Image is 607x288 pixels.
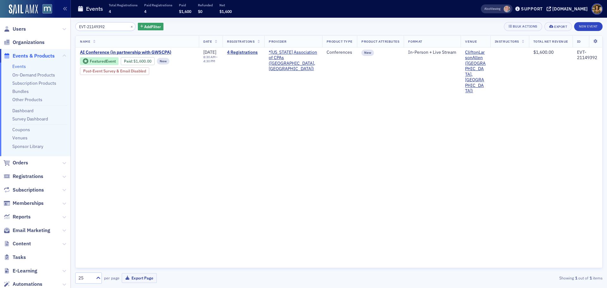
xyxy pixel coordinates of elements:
[3,187,44,193] a: Subscriptions
[577,39,581,44] span: ID
[484,7,490,11] div: Also
[12,72,55,78] a: On-Demand Products
[9,4,38,15] img: SailAMX
[13,173,43,180] span: Registrations
[533,39,568,44] span: Total Net Revenue
[408,50,456,55] div: In-Person + Live Stream
[13,52,55,59] span: Events & Products
[408,39,422,44] span: Format
[80,57,119,65] div: Featured Event
[122,273,157,283] button: Export Page
[465,39,477,44] span: Venue
[13,267,37,274] span: E-Learning
[13,200,44,207] span: Memberships
[3,52,55,59] a: Events & Products
[80,50,186,55] span: AI Conference (in partnership with GWSCPA)
[124,59,134,64] span: :
[179,9,191,14] span: $1,600
[203,55,216,59] time: 8:30 AM
[269,39,286,44] span: Provider
[361,39,399,44] span: Product Attributes
[552,6,588,12] div: [DOMAIN_NAME]
[203,59,215,63] time: 4:30 PM
[129,23,135,29] button: ×
[75,22,136,31] input: Search…
[3,39,45,46] a: Organizations
[198,9,202,14] span: $0
[3,267,37,274] a: E-Learning
[121,57,155,65] div: Paid: 5 - $160000
[361,50,374,56] div: New
[138,23,164,31] button: AddFilter
[3,254,26,261] a: Tasks
[13,254,26,261] span: Tasks
[13,159,28,166] span: Orders
[327,39,353,44] span: Product Type
[157,58,169,64] div: New
[144,9,146,14] span: 4
[431,275,603,281] div: Showing out of items
[13,227,50,234] span: Email Marketing
[78,275,92,281] div: 25
[3,213,31,220] a: Reports
[3,173,43,180] a: Registrations
[554,25,567,28] div: Export
[12,80,56,86] a: Subscription Products
[109,9,111,14] span: 4
[592,3,603,15] span: Profile
[13,187,44,193] span: Subscriptions
[12,108,34,113] a: Dashboard
[12,89,29,94] a: Bundles
[12,135,28,141] a: Venues
[12,97,42,102] a: Other Products
[504,6,510,12] span: Dee Sullivan
[13,240,31,247] span: Content
[269,50,318,72] span: *Maryland Association of CPAs (Timonium, MD)
[574,275,578,281] strong: 1
[124,59,132,64] a: Paid
[80,50,194,55] a: AI Conference (in partnership with GWSCPA)
[484,7,500,11] span: Viewing
[227,39,254,44] span: Registrations
[495,39,519,44] span: Instructors
[227,50,260,55] a: 4 Registrations
[574,22,603,31] button: New Event
[574,23,603,29] a: New Event
[3,227,50,234] a: Email Marketing
[38,4,52,15] a: View Homepage
[12,127,30,132] a: Coupons
[219,3,232,7] p: Net
[13,26,26,33] span: Users
[3,26,26,33] a: Users
[577,50,598,61] div: EVT-21149392
[12,64,26,69] a: Events
[133,59,151,64] span: $1,600.00
[144,3,172,7] p: Paid Registrations
[3,159,28,166] a: Orders
[269,50,318,72] a: *[US_STATE] Association of CPAs ([GEOGRAPHIC_DATA], [GEOGRAPHIC_DATA])
[13,39,45,46] span: Organizations
[203,55,218,63] div: –
[547,7,590,11] button: [DOMAIN_NAME]
[588,275,593,281] strong: 1
[219,9,232,14] span: $1,600
[513,25,537,28] div: Bulk Actions
[521,6,543,12] div: Support
[90,59,116,63] div: Featured Event
[109,3,138,7] p: Total Registrations
[203,39,212,44] span: Date
[80,67,149,75] div: Post-Event Survey
[144,24,161,29] span: Add Filter
[3,200,44,207] a: Memberships
[465,50,486,94] a: CliftonLarsonAllen ([GEOGRAPHIC_DATA], [GEOGRAPHIC_DATA])
[544,22,572,31] button: Export
[13,281,42,288] span: Automations
[533,49,554,55] span: $1,600.00
[3,240,31,247] a: Content
[80,39,90,44] span: Name
[179,3,191,7] p: Paid
[12,116,48,122] a: Survey Dashboard
[86,5,103,13] h1: Events
[42,4,52,14] img: SailAMX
